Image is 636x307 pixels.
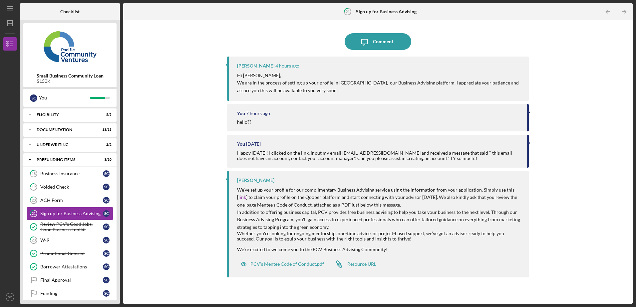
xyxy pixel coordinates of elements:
[27,233,113,247] a: 23W-9SC
[27,167,113,180] a: 18Business InsuranceSC
[27,287,113,300] a: FundingSC
[37,128,95,132] div: Documentation
[40,277,103,283] div: Final Approval
[347,261,376,267] div: Resource URL
[237,186,522,242] div: Whether you're looking for ongoing mentorship, one-time advice, or project-based support, we’ve g...
[32,238,36,242] tspan: 23
[237,79,522,94] p: We are in the process of setting up your profile in [GEOGRAPHIC_DATA], our Business Advising plat...
[103,184,110,190] div: S C
[237,150,520,161] div: Happy [DATE]! I clicked on the link, input my email [EMAIL_ADDRESS][DOMAIN_NAME] and received a m...
[237,72,522,79] p: Hi [PERSON_NAME],
[40,211,103,216] div: Sign up for Business Advising
[100,158,112,162] div: 3 / 10
[27,247,113,260] a: Promotional ConsentSC
[246,141,261,147] time: 2025-08-09 03:54
[32,212,36,216] tspan: 21
[32,198,36,203] tspan: 20
[37,78,104,84] div: $150K
[32,185,36,189] tspan: 19
[103,197,110,204] div: S C
[103,250,110,257] div: S C
[100,143,112,147] div: 2 / 2
[27,220,113,233] a: Review PCV's Good Jobs, Good Business ToolkitSC
[32,172,36,176] tspan: 18
[40,171,103,176] div: Business Insurance
[237,141,245,147] div: You
[237,257,327,271] button: PCV's Mentee Code of Conduct.pdf
[373,33,393,50] div: Comment
[27,260,113,273] a: Borrower AttestationsSC
[103,224,110,230] div: S C
[237,209,522,231] p: In addition to offering business capital, PCV provides free business advising to help you take yo...
[40,184,103,190] div: Voided Check
[30,94,37,102] div: S C
[60,9,80,14] b: Checklist
[345,33,411,50] button: Comment
[40,237,103,243] div: W-9
[40,291,103,296] div: Funding
[237,119,251,125] div: hello??
[246,111,270,116] time: 2025-08-13 14:58
[103,290,110,297] div: S C
[237,111,245,116] div: You
[40,198,103,203] div: ACH Form
[23,27,117,67] img: Product logo
[3,290,17,304] button: SC
[103,210,110,217] div: S C
[103,263,110,270] div: S C
[237,63,274,69] div: [PERSON_NAME]
[37,113,95,117] div: Eligibility
[27,180,113,194] a: 19Voided CheckSC
[40,222,103,232] div: Review PCV's Good Jobs, Good Business Toolkit
[37,73,104,78] b: Small Business Community Loan
[346,9,350,14] tspan: 21
[238,194,246,200] a: link
[237,186,522,209] p: We’ve set up your profile for our complimentary Business Advising service using the information f...
[37,158,95,162] div: Prefunding Items
[237,178,274,183] div: [PERSON_NAME]
[8,295,12,299] text: SC
[100,128,112,132] div: 13 / 13
[275,63,299,69] time: 2025-08-13 18:07
[103,237,110,243] div: S C
[27,273,113,287] a: Final ApprovalSC
[37,143,95,147] div: Underwriting
[39,92,90,103] div: You
[100,113,112,117] div: 5 / 5
[40,251,103,256] div: Promotional Consent
[331,257,376,271] a: Resource URL
[250,261,324,267] div: PCV's Mentee Code of Conduct.pdf
[356,9,417,14] b: Sign up for Business Advising
[27,194,113,207] a: 20ACH FormSC
[103,170,110,177] div: S C
[27,207,113,220] a: 21Sign up for Business AdvisingSC
[40,264,103,269] div: Borrower Attestations
[237,247,522,252] div: We’re excited to welcome you to the PCV Business Advising Community!
[103,277,110,283] div: S C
